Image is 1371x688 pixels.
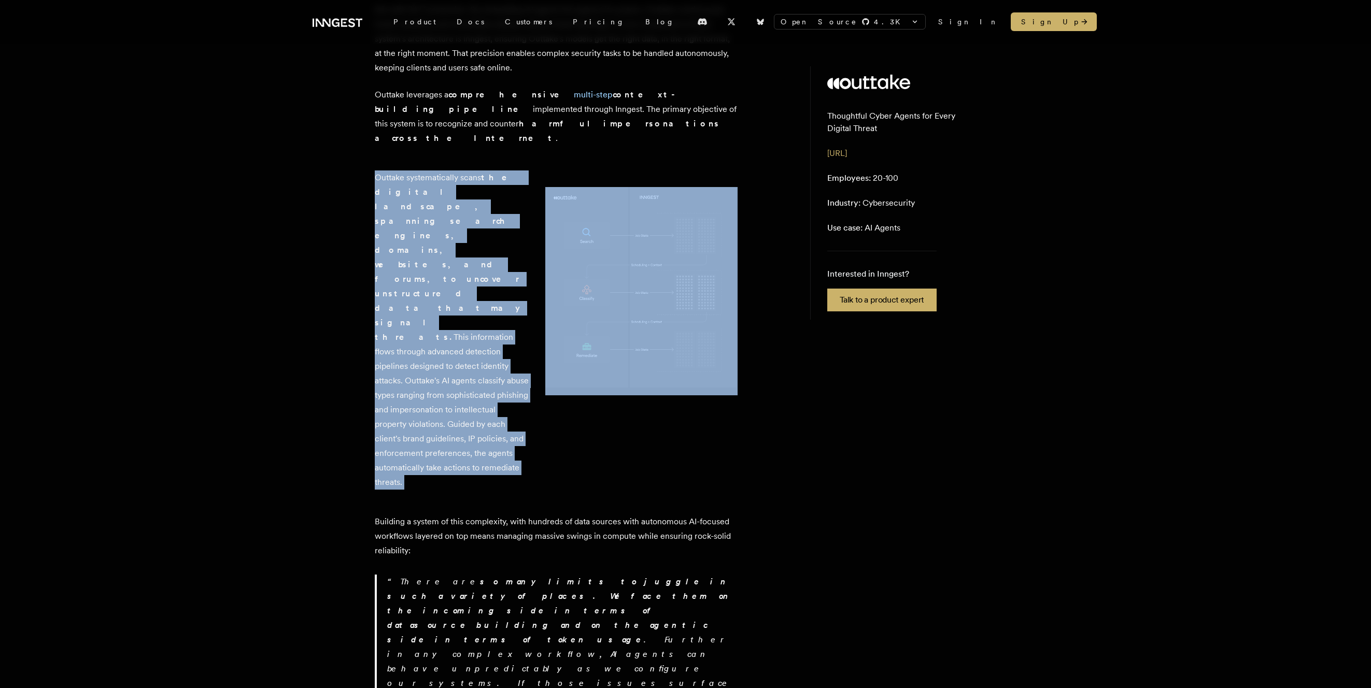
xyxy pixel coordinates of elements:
strong: so many limits to juggle in such a variety of places. We face them on the incoming side in terms ... [387,577,733,644]
a: [URL] [827,148,847,158]
a: Sign In [938,17,998,27]
a: Bluesky [749,13,772,30]
img: Diagram A.png [545,187,738,395]
p: 20-100 [827,172,898,184]
strong: harmful impersonations across the Internet [375,119,720,143]
a: Pricing [562,12,635,31]
span: Use case: [827,223,863,233]
img: Outtake's logo [827,75,910,89]
span: Employees: [827,173,871,183]
strong: comprehensive context-building pipeline [375,90,680,114]
p: AI Agents [827,222,900,234]
a: X [720,13,743,30]
a: Docs [446,12,494,31]
p: Interested in Inngest? [827,268,937,280]
a: Customers [494,12,562,31]
p: Cybersecurity [827,197,915,209]
p: Building a system of this complexity, with hundreds of data sources with autonomous AI-focused wo... [375,514,738,558]
div: Product [383,12,446,31]
span: Industry: [827,198,860,208]
a: multi-step [574,90,613,99]
p: Thoughtful Cyber Agents for Every Digital Threat [827,110,980,135]
a: Talk to a product expert [827,289,937,311]
a: Discord [691,13,714,30]
span: Open Source [781,17,857,27]
a: Blog [635,12,685,31]
a: Sign Up [1011,12,1097,31]
p: Outtake systematically scans This information flows through advanced detection pipelines designed... [375,170,529,490]
p: Outtake leverages a implemented through Inngest. The primary objective of this system is to recog... [375,88,738,146]
span: 4.3 K [874,17,907,27]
